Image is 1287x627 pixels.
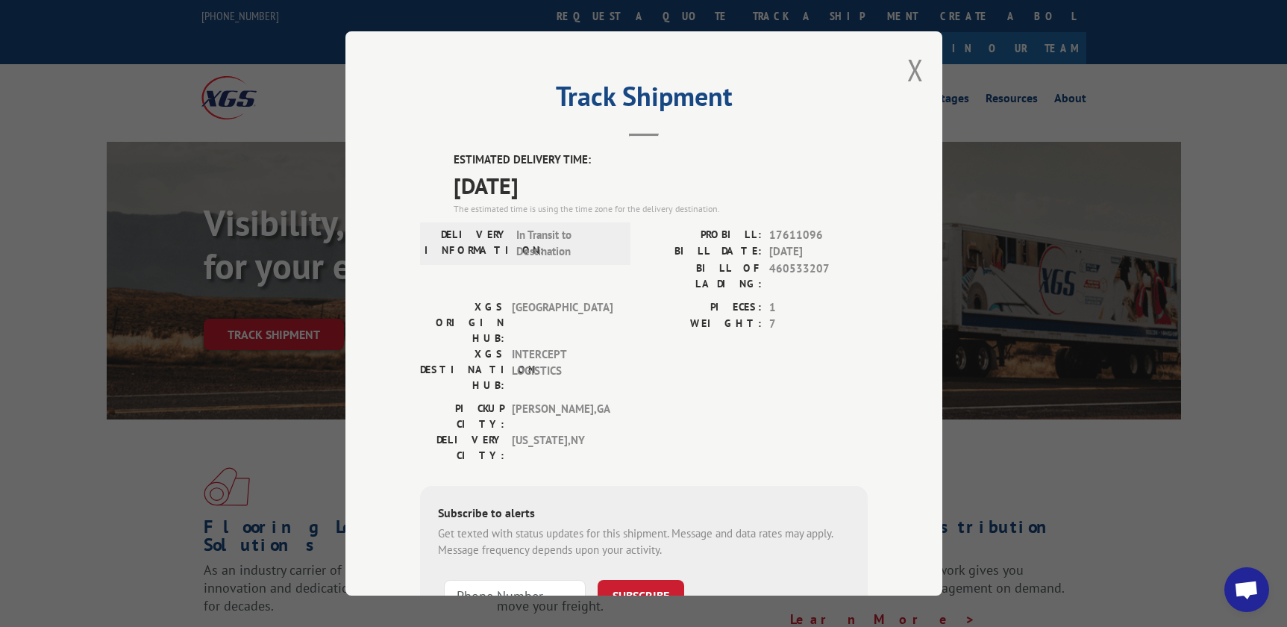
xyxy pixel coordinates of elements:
label: PROBILL: [644,227,762,244]
label: XGS DESTINATION HUB: [420,346,504,393]
span: INTERCEPT LOGISTICS [512,346,613,393]
label: ESTIMATED DELIVERY TIME: [454,152,868,169]
label: DELIVERY INFORMATION: [425,227,509,261]
span: 7 [769,316,868,333]
span: In Transit to Destination [516,227,617,261]
h2: Track Shipment [420,86,868,114]
span: [GEOGRAPHIC_DATA] [512,299,613,346]
label: BILL OF LADING: [644,261,762,292]
span: [US_STATE] , NY [512,432,613,464]
span: 17611096 [769,227,868,244]
button: Close modal [907,50,924,90]
div: Subscribe to alerts [438,504,850,525]
button: SUBSCRIBE [598,580,684,611]
label: XGS ORIGIN HUB: [420,299,504,346]
a: Open chat [1224,567,1269,612]
label: WEIGHT: [644,316,762,333]
span: [DATE] [454,169,868,202]
span: [PERSON_NAME] , GA [512,401,613,432]
input: Phone Number [444,580,586,611]
label: DELIVERY CITY: [420,432,504,464]
span: [DATE] [769,243,868,261]
label: PIECES: [644,299,762,316]
div: Get texted with status updates for this shipment. Message and data rates may apply. Message frequ... [438,525,850,559]
label: BILL DATE: [644,243,762,261]
label: PICKUP CITY: [420,401,504,432]
span: 460533207 [769,261,868,292]
span: 1 [769,299,868,316]
div: The estimated time is using the time zone for the delivery destination. [454,202,868,216]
